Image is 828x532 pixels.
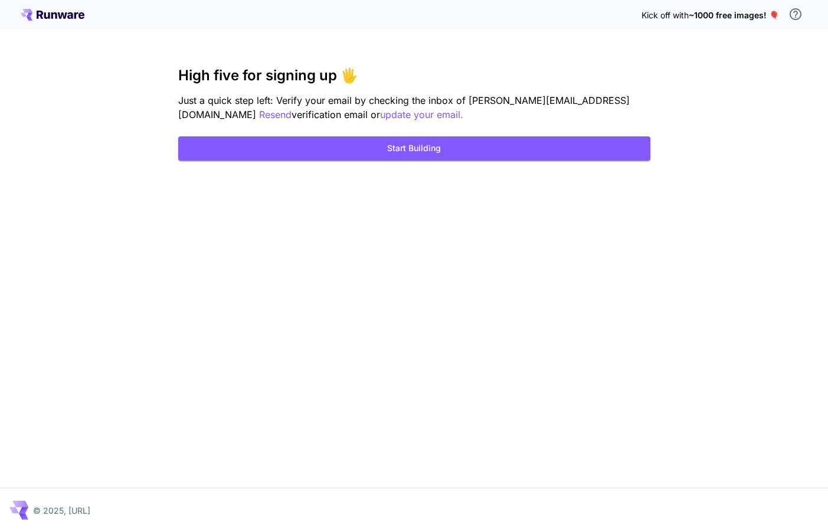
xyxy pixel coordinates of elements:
span: Kick off with [642,10,689,20]
button: In order to qualify for free credit, you need to sign up with a business email address and click ... [784,2,807,26]
h3: High five for signing up 🖐️ [178,67,650,84]
p: © 2025, [URL] [33,504,90,517]
button: Resend [259,107,292,122]
button: update your email. [380,107,463,122]
span: ~1000 free images! 🎈 [689,10,779,20]
span: verification email or [292,109,380,120]
span: Just a quick step left: Verify your email by checking the inbox of [PERSON_NAME][EMAIL_ADDRESS][D... [178,94,630,120]
button: Start Building [178,136,650,161]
